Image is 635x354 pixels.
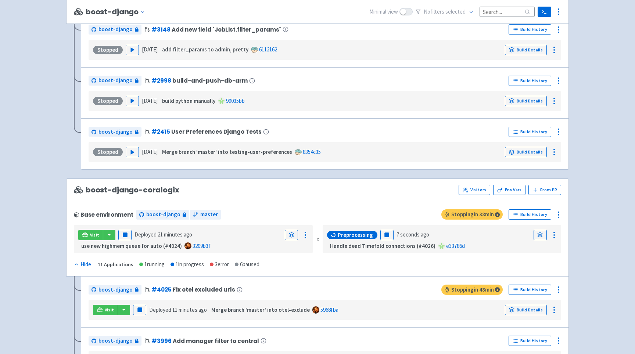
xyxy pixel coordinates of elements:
span: Visit [90,232,100,238]
button: Hide [74,260,92,269]
span: boost-django [98,337,133,345]
button: From PR [528,185,561,195]
a: boost-django [89,336,141,346]
a: Visit [93,305,118,315]
span: Fix otel excluded urls [173,286,235,293]
span: No filter s [424,8,466,16]
button: Pause [380,230,394,240]
time: 11 minutes ago [172,306,207,313]
span: Minimal view [369,8,398,16]
time: [DATE] [142,97,158,104]
button: Play [126,96,139,106]
a: Build History [509,127,551,137]
a: boost-django [89,25,141,35]
a: #3996 [151,337,171,345]
span: selected [445,8,466,15]
span: boost-django [98,25,133,34]
time: 21 minutes ago [158,231,192,238]
div: Stopped [93,46,123,54]
a: Terminal [538,7,551,17]
a: Visitors [459,185,490,195]
a: #2998 [151,77,171,84]
span: master [200,210,218,219]
strong: Merge branch 'master' into testing-user-preferences [162,148,292,155]
a: Build History [509,209,551,220]
a: boost-django [136,210,189,220]
div: 1 running [139,260,165,269]
a: 6112162 [259,46,277,53]
a: boost-django [89,285,141,295]
button: Pause [133,305,146,315]
a: e33786d [446,242,465,249]
strong: build python manually [162,97,215,104]
span: Stopping in 48 min [441,285,503,295]
a: boost-django [89,76,141,86]
a: Visit [78,230,103,240]
div: 3 error [210,260,229,269]
div: Hide [74,260,91,269]
div: Stopped [93,97,123,105]
span: Visit [105,307,114,313]
a: 99035bb [226,97,245,104]
a: Build Details [505,45,547,55]
a: Build Details [505,305,547,315]
div: 6 paused [235,260,259,269]
time: [DATE] [142,148,158,155]
div: 1 in progress [171,260,204,269]
strong: use new highmem queue for auto (#4024) [81,242,182,249]
span: User Preferences Django Tests [171,129,262,135]
span: boost-django [98,286,133,294]
input: Search... [480,7,535,17]
a: 8354c35 [303,148,321,155]
span: Preprocessing [338,231,373,239]
a: Build History [509,24,551,35]
span: boost-django [146,210,180,219]
strong: add filter_params to admin, pretty [162,46,248,53]
a: Env Vars [493,185,525,195]
a: #2415 [151,128,170,136]
div: « [316,225,319,253]
span: boost-django-coralogix [74,186,179,194]
a: master [190,210,221,220]
div: Stopped [93,148,123,156]
button: Pause [118,230,132,240]
span: Deployed [149,306,207,313]
time: 7 seconds ago [397,231,429,238]
time: [DATE] [142,46,158,53]
button: Play [126,45,139,55]
a: #4025 [151,286,171,293]
button: Play [126,147,139,157]
div: 11 Applications [98,260,133,269]
span: boost-django [98,76,133,85]
span: boost-django [98,128,133,136]
div: Base environment [74,212,133,218]
span: build-and-push-db-arm [172,77,248,84]
span: Stopping in 38 min [441,209,503,220]
a: Build Details [505,96,547,106]
span: Add new field `JobList.filter_params` [172,26,281,33]
strong: Merge branch 'master' into otel-exclude [211,306,310,313]
a: 3209b3f [193,242,211,249]
a: #3148 [151,26,170,33]
a: Build History [509,76,551,86]
button: boost-django [86,8,148,16]
a: 5968fba [320,306,338,313]
span: Add manager filter to central [173,338,259,344]
a: Build History [509,336,551,346]
a: boost-django [89,127,141,137]
strong: Handle dead Timefold connections (#4026) [330,242,435,249]
span: Deployed [134,231,192,238]
a: Build Details [505,147,547,157]
a: Build History [509,285,551,295]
